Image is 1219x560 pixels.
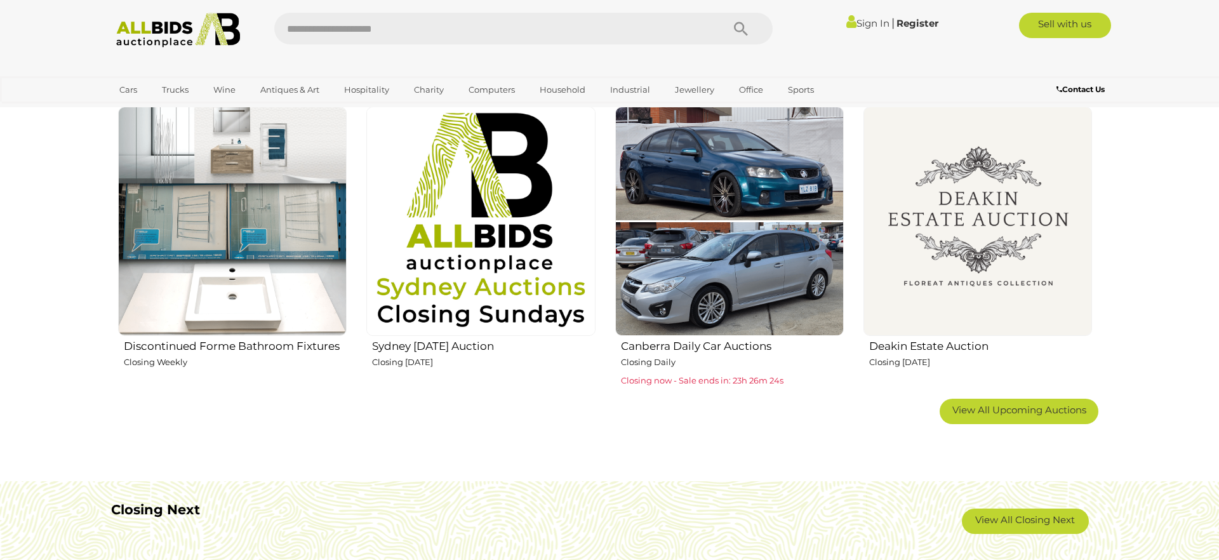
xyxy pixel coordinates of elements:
[252,79,328,100] a: Antiques & Art
[667,79,723,100] a: Jewellery
[1056,83,1108,97] a: Contact Us
[366,107,595,335] img: Sydney Sunday Auction
[372,337,595,352] h2: Sydney [DATE] Auction
[117,106,347,389] a: Discontinued Forme Bathroom Fixtures Closing Weekly
[709,13,773,44] button: Search
[111,502,200,517] b: Closing Next
[118,107,347,335] img: Discontinued Forme Bathroom Fixtures
[1019,13,1111,38] a: Sell with us
[780,79,822,100] a: Sports
[869,355,1092,370] p: Closing [DATE]
[366,106,595,389] a: Sydney [DATE] Auction Closing [DATE]
[602,79,658,100] a: Industrial
[869,337,1092,352] h2: Deakin Estate Auction
[952,404,1086,416] span: View All Upcoming Auctions
[406,79,452,100] a: Charity
[621,355,844,370] p: Closing Daily
[863,106,1092,389] a: Deakin Estate Auction Closing [DATE]
[615,106,844,389] a: Canberra Daily Car Auctions Closing Daily Closing now - Sale ends in: 23h 26m 24s
[896,17,938,29] a: Register
[531,79,594,100] a: Household
[891,16,895,30] span: |
[111,79,145,100] a: Cars
[621,337,844,352] h2: Canberra Daily Car Auctions
[621,375,783,385] span: Closing now - Sale ends in: 23h 26m 24s
[962,509,1089,534] a: View All Closing Next
[205,79,244,100] a: Wine
[372,355,595,370] p: Closing [DATE]
[863,107,1092,335] img: Deakin Estate Auction
[154,79,197,100] a: Trucks
[615,107,844,335] img: Canberra Daily Car Auctions
[111,100,218,121] a: [GEOGRAPHIC_DATA]
[336,79,397,100] a: Hospitality
[109,13,247,48] img: Allbids.com.au
[846,17,889,29] a: Sign In
[124,355,347,370] p: Closing Weekly
[940,399,1098,424] a: View All Upcoming Auctions
[731,79,771,100] a: Office
[460,79,523,100] a: Computers
[1056,84,1105,94] b: Contact Us
[124,337,347,352] h2: Discontinued Forme Bathroom Fixtures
